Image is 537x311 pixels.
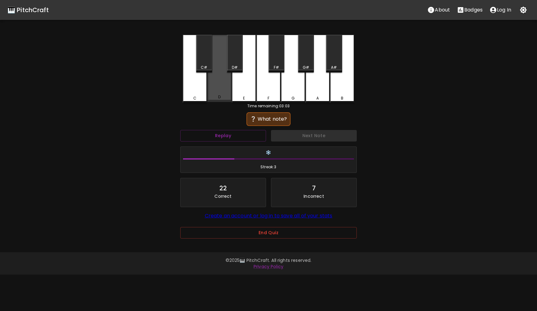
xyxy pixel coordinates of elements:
a: Privacy Policy [254,263,283,270]
div: B [341,95,343,101]
p: Incorrect [304,193,324,199]
button: About [424,4,453,16]
div: G# [303,65,309,70]
p: Badges [464,6,483,14]
p: Log In [497,6,511,14]
div: F# [274,65,279,70]
button: End Quiz [180,227,357,239]
div: 7 [312,183,316,193]
p: Correct [214,193,232,199]
div: F [268,95,269,101]
div: D# [232,65,238,70]
h6: ❄️ [183,149,354,156]
a: Create an account or log in to save all of your stats [205,212,333,219]
p: About [435,6,450,14]
div: Time remaining: 03:03 [183,103,354,109]
div: A [316,95,319,101]
p: © 2025 🎹 PitchCraft. All rights reserved. [89,257,447,263]
div: C# [201,65,207,70]
button: Replay [180,130,266,142]
button: Stats [453,4,486,16]
button: account of current user [486,4,515,16]
div: E [243,95,245,101]
div: C [193,95,196,101]
div: D [218,94,221,100]
span: Streak: 3 [183,164,354,170]
div: 22 [219,183,227,193]
div: ❔ What note? [250,115,287,123]
div: G [291,95,295,101]
a: 🎹 PitchCraft [7,5,49,15]
div: A# [331,65,337,70]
